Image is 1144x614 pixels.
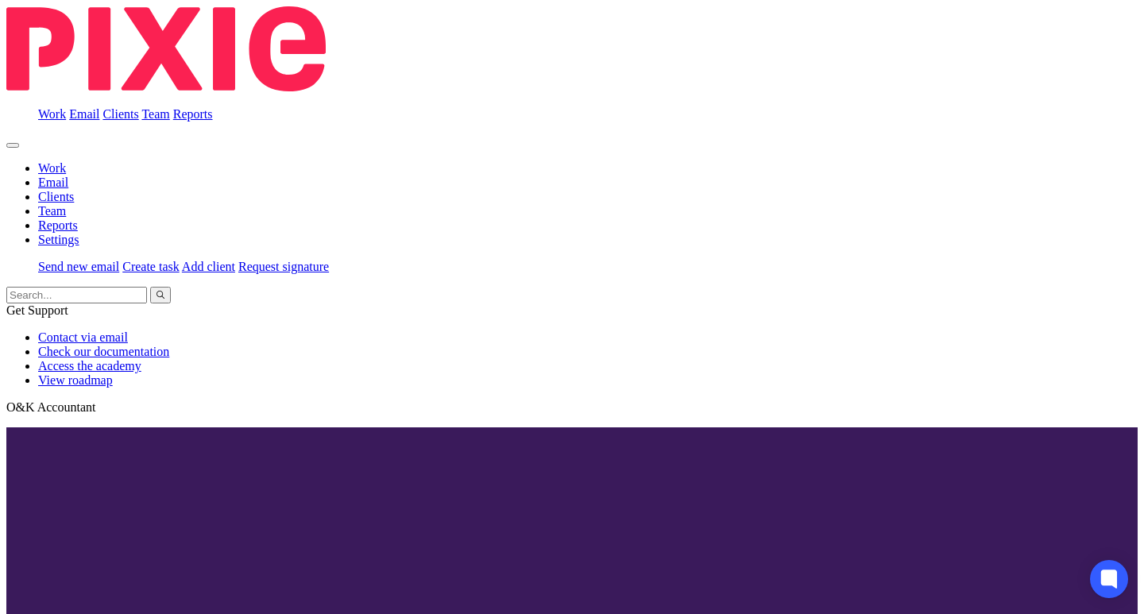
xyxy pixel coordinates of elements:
a: Reports [38,218,78,232]
a: Work [38,107,66,121]
a: Request signature [238,260,329,273]
a: Check our documentation [38,345,169,358]
a: Contact via email [38,330,128,344]
a: Email [38,176,68,189]
a: Team [141,107,169,121]
span: Get Support [6,303,68,317]
a: Settings [38,233,79,246]
a: Clients [102,107,138,121]
a: Email [69,107,99,121]
p: O&K Accountant [6,400,1138,415]
button: Search [150,287,171,303]
a: Send new email [38,260,119,273]
a: Clients [38,190,74,203]
a: Add client [182,260,235,273]
a: View roadmap [38,373,113,387]
a: Access the academy [38,359,141,373]
a: Team [38,204,66,218]
input: Search [6,287,147,303]
a: Create task [122,260,180,273]
img: Pixie [6,6,326,91]
a: Work [38,161,66,175]
a: Reports [173,107,213,121]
